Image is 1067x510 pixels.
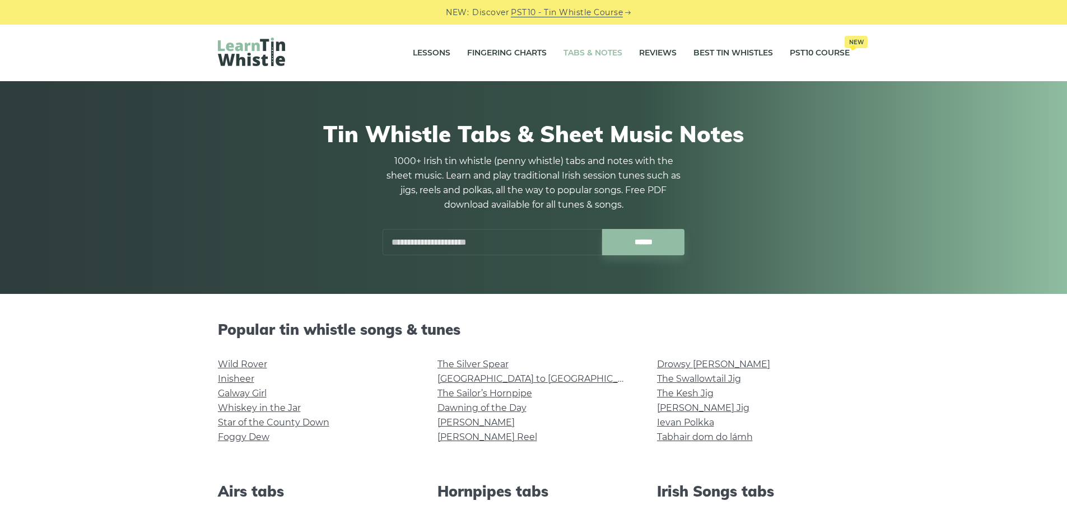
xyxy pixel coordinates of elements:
a: PST10 CourseNew [790,39,850,67]
a: Tabs & Notes [563,39,622,67]
a: The Silver Spear [437,359,509,369]
a: Star of the County Down [218,417,329,428]
a: [GEOGRAPHIC_DATA] to [GEOGRAPHIC_DATA] [437,373,644,384]
a: Ievan Polkka [657,417,714,428]
a: Tabhair dom do lámh [657,432,753,442]
span: New [845,36,868,48]
img: LearnTinWhistle.com [218,38,285,66]
a: The Kesh Jig [657,388,714,399]
a: Whiskey in the Jar [218,403,301,413]
a: Inisheer [218,373,254,384]
a: Dawning of the Day [437,403,526,413]
a: Wild Rover [218,359,267,369]
a: Drowsy [PERSON_NAME] [657,359,770,369]
a: Reviews [639,39,677,67]
a: Fingering Charts [467,39,547,67]
a: Best Tin Whistles [693,39,773,67]
a: [PERSON_NAME] Jig [657,403,749,413]
a: The Sailor’s Hornpipe [437,388,532,399]
a: [PERSON_NAME] Reel [437,432,537,442]
a: Foggy Dew [218,432,269,442]
p: 1000+ Irish tin whistle (penny whistle) tabs and notes with the sheet music. Learn and play tradi... [383,154,685,212]
h2: Popular tin whistle songs & tunes [218,321,850,338]
h2: Hornpipes tabs [437,483,630,500]
a: [PERSON_NAME] [437,417,515,428]
h2: Irish Songs tabs [657,483,850,500]
a: Galway Girl [218,388,267,399]
a: Lessons [413,39,450,67]
a: The Swallowtail Jig [657,373,741,384]
h1: Tin Whistle Tabs & Sheet Music Notes [218,120,850,147]
h2: Airs tabs [218,483,411,500]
